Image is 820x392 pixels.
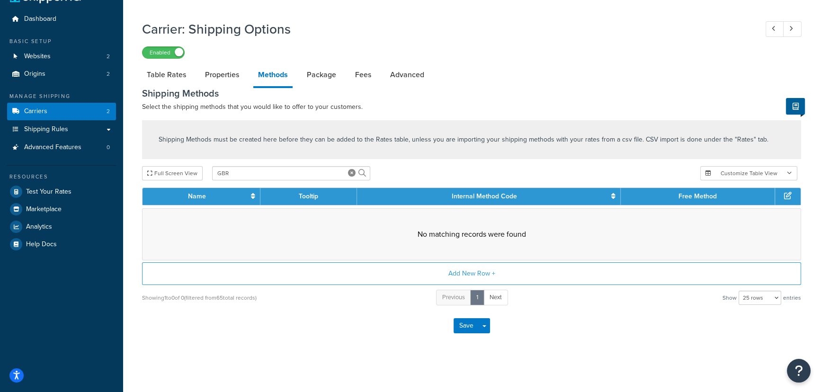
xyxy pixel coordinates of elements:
[24,125,68,134] span: Shipping Rules
[143,47,184,58] label: Enabled
[722,291,737,304] span: Show
[107,53,110,61] span: 2
[107,143,110,151] span: 0
[212,166,370,180] input: Search
[766,21,784,37] a: Previous Record
[200,63,244,86] a: Properties
[7,37,116,45] div: Basic Setup
[142,101,801,113] p: Select the shipping methods that you would like to offer to your customers.
[7,173,116,181] div: Resources
[107,70,110,78] span: 2
[142,88,801,98] h3: Shipping Methods
[24,143,81,151] span: Advanced Features
[159,134,768,145] p: Shipping Methods must be created here before they can be added to the Rates table, unless you are...
[26,205,62,214] span: Marketplace
[24,107,47,116] span: Carriers
[260,188,357,205] th: Tooltip
[7,121,116,138] a: Shipping Rules
[24,70,45,78] span: Origins
[7,10,116,28] a: Dashboard
[26,241,57,249] span: Help Docs
[385,63,429,86] a: Advanced
[7,65,116,83] a: Origins2
[7,139,116,156] a: Advanced Features0
[786,98,805,115] button: Show Help Docs
[490,293,502,302] span: Next
[142,262,801,285] button: Add New Row +
[142,166,203,180] button: Full Screen View
[107,107,110,116] span: 2
[7,65,116,83] li: Origins
[7,103,116,120] a: Carriers2
[142,291,257,304] div: Showing 1 to 0 of 0 (filtered from 65 total records)
[7,236,116,253] a: Help Docs
[454,318,479,333] button: Save
[253,63,293,88] a: Methods
[7,183,116,200] a: Test Your Rates
[783,291,801,304] span: entries
[7,48,116,65] a: Websites2
[24,53,51,61] span: Websites
[7,48,116,65] li: Websites
[470,290,484,305] a: 1
[7,139,116,156] li: Advanced Features
[783,21,802,37] a: Next Record
[142,208,801,260] div: No matching records were found
[302,63,341,86] a: Package
[188,191,206,201] a: Name
[700,166,797,180] button: Customize Table View
[26,223,52,231] span: Analytics
[7,218,116,235] a: Analytics
[7,103,116,120] li: Carriers
[452,191,517,201] a: Internal Method Code
[142,63,191,86] a: Table Rates
[7,201,116,218] a: Marketplace
[483,290,508,305] a: Next
[7,92,116,100] div: Manage Shipping
[442,293,465,302] span: Previous
[621,188,775,205] th: Free Method
[142,20,748,38] h1: Carrier: Shipping Options
[436,290,471,305] a: Previous
[787,359,811,383] button: Open Resource Center
[350,63,376,86] a: Fees
[26,188,71,196] span: Test Your Rates
[24,15,56,23] span: Dashboard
